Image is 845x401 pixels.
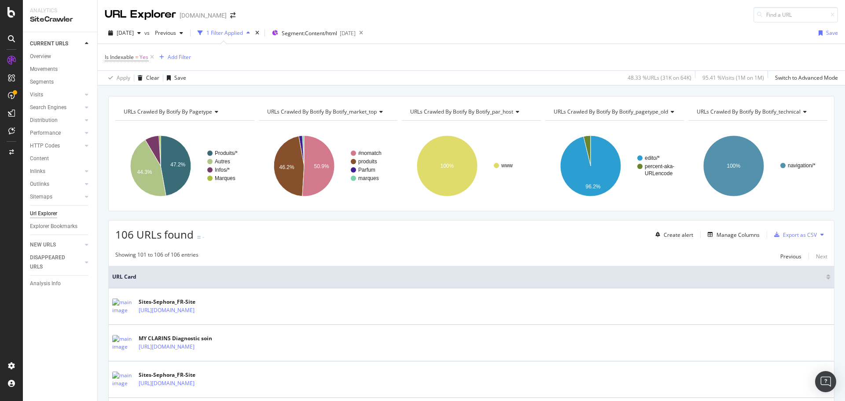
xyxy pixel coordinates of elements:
text: 96.2% [585,184,600,190]
a: [URL][DOMAIN_NAME] [139,379,195,388]
div: Save [826,29,838,37]
div: Create alert [664,231,693,239]
svg: A chart. [545,128,683,204]
div: A chart. [402,128,540,204]
div: Search Engines [30,103,66,112]
span: Segment: Content/html [282,29,337,37]
a: Visits [30,90,82,99]
a: HTTP Codes [30,141,82,151]
a: [URL][DOMAIN_NAME] [139,342,195,351]
a: Movements [30,65,91,74]
h4: URLs Crawled By Botify By botify_par_host [408,105,533,119]
div: Sites-Sephora_FR-Site [139,371,233,379]
div: 48.33 % URLs ( 31K on 64K ) [628,74,691,81]
button: Add Filter [156,52,191,63]
div: Add Filter [168,53,191,61]
h4: URLs Crawled By Botify By pagetype [122,105,246,119]
span: URLs Crawled By Botify By botify_par_host [410,108,513,115]
span: URL Card [112,273,824,281]
div: A chart. [115,128,253,204]
button: Previous [780,251,801,261]
span: URLs Crawled By Botify By botify_pagetype_old [554,108,668,115]
span: URLs Crawled By Botify By botify_technical [697,108,801,115]
div: - [202,233,204,241]
a: Inlinks [30,167,82,176]
button: Clear [134,71,159,85]
input: Find a URL [753,7,838,22]
a: Search Engines [30,103,82,112]
div: Sites-Sephora_FR-Site [139,298,233,306]
text: 100% [727,163,741,169]
a: Performance [30,129,82,138]
img: Equal [197,236,201,239]
span: = [135,53,138,61]
text: Infos/* [215,167,230,173]
div: Apply [117,74,130,81]
div: [DATE] [340,29,356,37]
button: Create alert [652,228,693,242]
div: arrow-right-arrow-left [230,12,235,18]
span: URLs Crawled By Botify By pagetype [124,108,212,115]
div: SiteCrawler [30,15,90,25]
div: Open Intercom Messenger [815,371,836,392]
div: Previous [780,253,801,260]
div: Analysis Info [30,279,61,288]
div: DISAPPEARED URLS [30,253,74,272]
a: DISAPPEARED URLS [30,253,82,272]
h4: URLs Crawled By Botify By botify_market_top [265,105,390,119]
a: Overview [30,52,91,61]
div: 95.41 % Visits ( 1M on 1M ) [702,74,764,81]
text: Produits/* [215,150,238,156]
a: Segments [30,77,91,87]
text: 46.2% [279,164,294,170]
a: Explorer Bookmarks [30,222,91,231]
text: Marques [215,175,235,181]
text: produits [358,158,377,165]
div: Content [30,154,49,163]
div: Save [174,74,186,81]
div: MY CLARINS Diagnostic soin [139,335,233,342]
button: Previous [151,26,187,40]
img: main image [112,335,134,351]
span: Is Indexable [105,53,134,61]
div: Url Explorer [30,209,57,218]
button: [DATE] [105,26,144,40]
span: 106 URLs found [115,227,194,242]
a: Content [30,154,91,163]
text: Parfum [358,167,375,173]
div: Overview [30,52,51,61]
button: Save [163,71,186,85]
text: percent-aka- [645,163,674,169]
text: 44.3% [137,169,152,175]
button: Save [815,26,838,40]
div: 1 Filter Applied [206,29,243,37]
div: Visits [30,90,43,99]
div: Analytics [30,7,90,15]
span: Previous [151,29,176,37]
span: Yes [140,51,148,63]
a: Sitemaps [30,192,82,202]
div: times [253,29,261,37]
button: Apply [105,71,130,85]
button: Manage Columns [704,229,760,240]
div: NEW URLS [30,240,56,250]
a: CURRENT URLS [30,39,82,48]
text: 50.9% [314,163,329,169]
div: A chart. [688,128,826,204]
button: Switch to Advanced Mode [772,71,838,85]
text: 47.2% [170,162,185,168]
div: Movements [30,65,58,74]
div: Explorer Bookmarks [30,222,77,231]
h4: URLs Crawled By Botify By botify_pagetype_old [552,105,681,119]
a: Outlinks [30,180,82,189]
a: NEW URLS [30,240,82,250]
a: Distribution [30,116,82,125]
button: Segment:Content/html[DATE] [268,26,356,40]
text: Autres [215,158,230,165]
div: CURRENT URLS [30,39,68,48]
div: HTTP Codes [30,141,60,151]
span: vs [144,29,151,37]
div: Distribution [30,116,58,125]
div: Manage Columns [716,231,760,239]
text: marques [358,175,379,181]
